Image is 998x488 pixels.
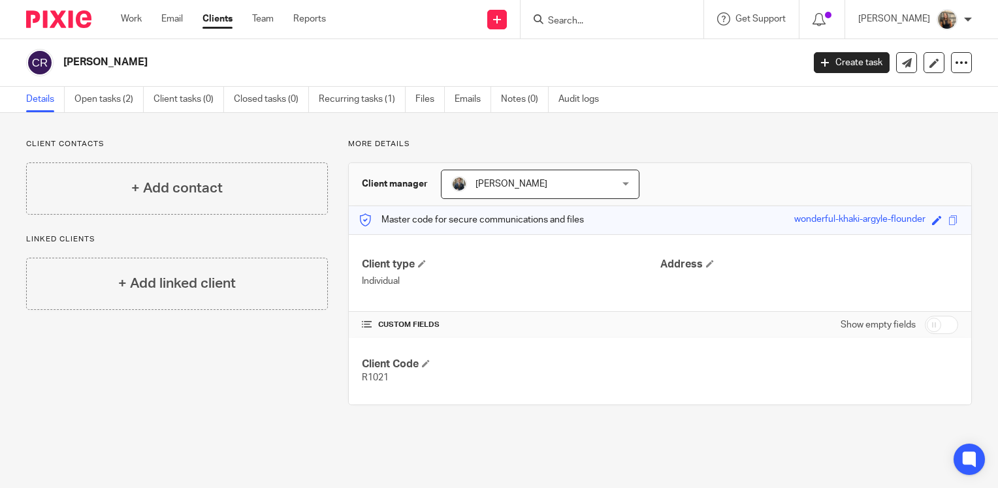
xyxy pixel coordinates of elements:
[735,14,786,23] span: Get Support
[362,358,660,371] h4: Client Code
[348,139,972,149] p: More details
[455,87,491,112] a: Emails
[234,87,309,112] a: Closed tasks (0)
[161,12,183,25] a: Email
[359,213,584,226] p: Master code for secure communications and files
[252,12,274,25] a: Team
[660,258,958,271] h4: Address
[26,49,54,76] img: svg%3E
[319,87,406,112] a: Recurring tasks (1)
[131,178,223,198] h4: + Add contact
[362,320,660,330] h4: CUSTOM FIELDS
[858,12,930,25] p: [PERSON_NAME]
[26,10,91,28] img: Pixie
[362,258,660,271] h4: Client type
[794,213,926,228] div: wonderful-khaki-argyle-flounder
[26,87,65,112] a: Details
[202,12,233,25] a: Clients
[118,273,236,294] h4: + Add linked client
[362,373,389,382] span: R1021
[558,87,609,112] a: Audit logs
[63,55,648,69] h2: [PERSON_NAME]
[26,234,328,245] p: Linked clients
[415,87,445,112] a: Files
[501,87,549,112] a: Notes (0)
[362,275,660,288] p: Individual
[26,139,328,149] p: Client contacts
[547,16,664,27] input: Search
[153,87,224,112] a: Client tasks (0)
[475,179,547,189] span: [PERSON_NAME]
[937,9,958,30] img: pic.png
[121,12,142,25] a: Work
[74,87,144,112] a: Open tasks (2)
[814,52,890,73] a: Create task
[451,176,467,192] img: Headshot.jpg
[362,177,428,191] h3: Client manager
[841,318,916,331] label: Show empty fields
[293,12,326,25] a: Reports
